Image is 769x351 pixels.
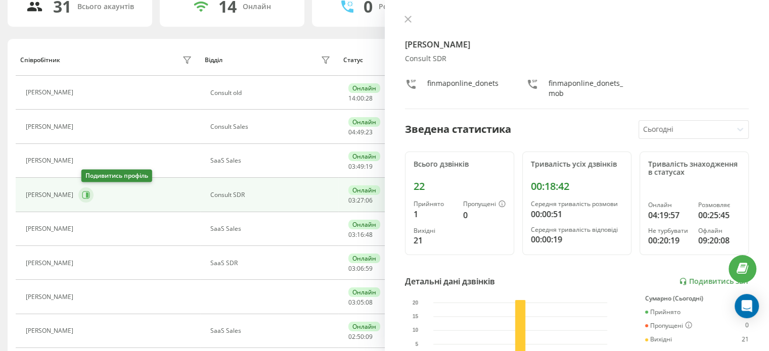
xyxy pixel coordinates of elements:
[531,160,623,169] div: Тривалість усіх дзвінків
[357,230,364,239] span: 16
[348,94,355,103] span: 14
[413,328,419,333] text: 10
[531,233,623,245] div: 00:00:19
[645,336,672,343] div: Вихідні
[26,327,76,334] div: [PERSON_NAME]
[413,314,419,319] text: 15
[348,299,373,306] div: : :
[405,38,749,51] h4: [PERSON_NAME]
[348,163,373,170] div: : :
[463,209,506,221] div: 0
[366,128,373,136] span: 23
[348,129,373,136] div: : :
[348,287,380,297] div: Онлайн
[348,333,373,340] div: : :
[81,170,152,182] div: Подивитись профіль
[210,89,333,96] div: Consult old
[348,220,380,229] div: Онлайн
[210,123,333,130] div: Consult Sales
[77,3,134,11] div: Всього акаунтів
[26,293,76,300] div: [PERSON_NAME]
[357,162,364,171] span: 49
[210,225,333,232] div: SaaS Sales
[26,191,76,198] div: [PERSON_NAME]
[648,234,690,246] div: 00:20:19
[366,94,373,103] span: 28
[648,202,690,209] div: Онлайн
[645,322,692,330] div: Пропущені
[405,55,749,63] div: Consult SDR
[414,234,455,246] div: 21
[348,230,355,239] span: 03
[20,57,60,64] div: Співробітник
[348,298,355,307] span: 03
[414,227,455,234] div: Вихідні
[348,231,373,238] div: : :
[357,298,364,307] span: 05
[366,162,373,171] span: 19
[348,264,355,273] span: 03
[698,209,740,221] div: 00:25:45
[357,196,364,205] span: 27
[531,180,623,192] div: 00:18:42
[348,95,373,102] div: : :
[413,300,419,306] text: 20
[357,264,364,273] span: 06
[366,298,373,307] span: 08
[205,57,222,64] div: Відділ
[348,322,380,331] div: Онлайн
[348,197,373,204] div: : :
[414,200,455,208] div: Прийнято
[357,94,364,103] span: 00
[366,264,373,273] span: 59
[531,226,623,233] div: Середня тривалість відповіді
[348,332,355,341] span: 02
[348,265,373,272] div: : :
[414,208,455,220] div: 1
[648,160,740,177] div: Тривалість знаходження в статусах
[427,78,499,98] div: finmaponline_donets
[26,225,76,232] div: [PERSON_NAME]
[348,152,380,161] div: Онлайн
[26,157,76,164] div: [PERSON_NAME]
[648,209,690,221] div: 04:19:57
[379,3,428,11] div: Розмовляють
[26,89,76,96] div: [PERSON_NAME]
[531,208,623,220] div: 00:00:51
[210,260,333,267] div: SaaS SDR
[735,294,759,318] div: Open Intercom Messenger
[414,160,506,169] div: Всього дзвінків
[415,341,418,347] text: 5
[210,327,333,334] div: SaaS Sales
[343,57,363,64] div: Статус
[348,185,380,195] div: Онлайн
[648,227,690,234] div: Не турбувати
[698,202,740,209] div: Розмовляє
[366,196,373,205] span: 06
[698,234,740,246] div: 09:20:08
[366,230,373,239] span: 48
[645,309,681,316] div: Прийнято
[531,200,623,208] div: Середня тривалість розмови
[210,157,333,164] div: SaaS Sales
[348,162,355,171] span: 03
[405,122,511,137] div: Зведена статистика
[357,332,364,341] span: 50
[745,322,749,330] div: 0
[366,332,373,341] span: 09
[679,277,749,286] a: Подивитись звіт
[742,336,749,343] div: 21
[348,117,380,127] div: Онлайн
[645,295,749,302] div: Сумарно (Сьогодні)
[405,275,495,287] div: Детальні дані дзвінків
[698,227,740,234] div: Офлайн
[26,260,76,267] div: [PERSON_NAME]
[210,191,333,198] div: Consult SDR
[463,200,506,209] div: Пропущені
[348,128,355,136] span: 04
[549,78,627,98] div: finmaponline_donets_mob
[26,123,76,130] div: [PERSON_NAME]
[348,196,355,205] span: 03
[357,128,364,136] span: 49
[348,83,380,93] div: Онлайн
